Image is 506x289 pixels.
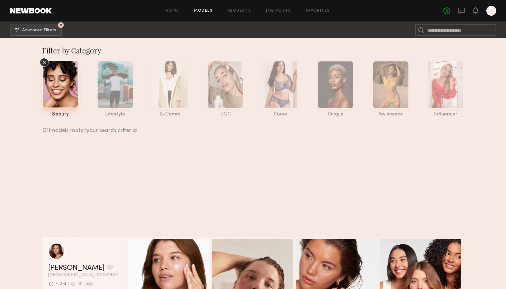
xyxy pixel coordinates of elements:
[56,282,66,286] div: < 3 d
[152,112,189,117] div: e-comm
[48,273,122,277] span: [GEOGRAPHIC_DATA], [GEOGRAPHIC_DATA]
[97,112,133,117] div: lifestyle
[317,112,354,117] div: unique
[77,282,94,286] div: 4hr ago
[427,112,464,117] div: influencer
[262,112,299,117] div: curve
[42,121,459,134] div: 1311 models match your search criteria:
[165,9,179,13] a: Home
[207,112,244,117] div: UGC
[60,24,62,26] span: 2
[22,28,56,33] span: Advanced Filters
[227,9,251,13] a: Requests
[266,9,291,13] a: Job Posts
[373,112,409,117] div: swimwear
[486,6,496,16] a: D
[306,9,330,13] a: Favorites
[42,45,464,55] div: Filter by Category
[10,24,62,36] button: 2Advanced Filters
[48,264,105,272] a: [PERSON_NAME]
[42,112,79,117] div: beauty
[194,9,213,13] a: Models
